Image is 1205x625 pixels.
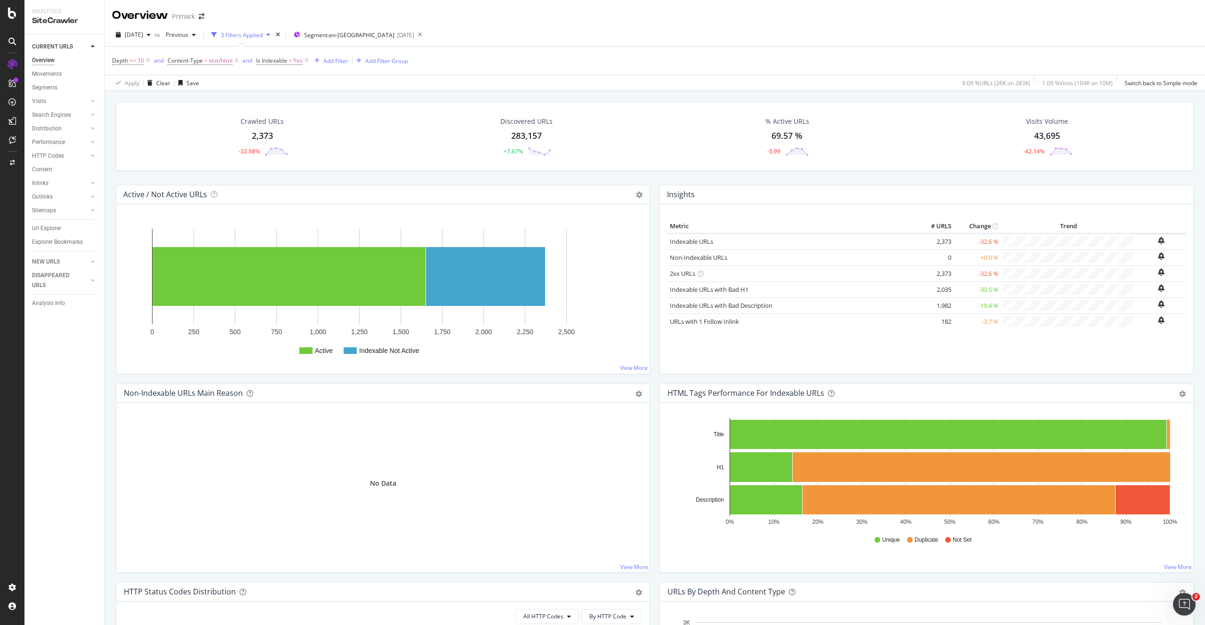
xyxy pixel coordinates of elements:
td: -32.6 % [954,233,1001,250]
th: Metric [667,219,916,233]
iframe: Intercom live chat [1173,593,1196,616]
div: -42.14% [1023,147,1044,155]
text: 80% [1076,519,1087,525]
a: Distribution [32,124,88,134]
th: # URLS [916,219,954,233]
span: = [204,56,208,64]
text: Active [315,347,333,354]
a: Url Explorer [32,224,97,233]
a: Indexable URLs [670,237,713,246]
th: Change [954,219,1001,233]
div: and [154,56,164,64]
span: >= [129,56,136,64]
text: 2,250 [517,328,533,336]
span: = [289,56,292,64]
div: Save [186,79,199,87]
div: Clear [156,79,170,87]
div: Overview [32,56,55,65]
text: 10% [768,519,779,525]
text: 1,500 [393,328,409,336]
div: gear [1179,391,1186,397]
div: CURRENT URLS [32,42,73,52]
button: [DATE] [112,27,154,42]
text: 250 [188,328,200,336]
a: 2xx URLs [670,269,695,278]
span: Depth [112,56,128,64]
div: Search Engines [32,110,71,120]
text: 20% [812,519,823,525]
h4: Active / Not Active URLs [123,188,207,201]
button: Clear [144,75,170,90]
a: Overview [32,56,97,65]
div: HTML Tags Performance for Indexable URLs [667,388,824,398]
div: and [242,56,252,64]
a: CURRENT URLS [32,42,88,52]
div: Explorer Bookmarks [32,237,83,247]
td: -30.5 % [954,281,1001,297]
a: HTTP Codes [32,151,88,161]
div: SiteCrawler [32,16,96,26]
h4: Insights [667,188,695,201]
div: 9.09 % URLs ( 26K on 283K ) [962,79,1030,87]
div: 283,157 [511,130,542,142]
text: Description [696,497,724,503]
button: Previous [162,27,200,42]
div: -5.99 [767,147,780,155]
button: Segment:en-[GEOGRAPHIC_DATA][DATE] [290,27,414,42]
button: Apply [112,75,139,90]
span: By HTTP Code [589,612,627,620]
div: gear [635,391,642,397]
div: Analysis Info [32,298,65,308]
span: Segment: en-[GEOGRAPHIC_DATA] [304,31,394,39]
div: Segments [32,83,57,93]
div: Inlinks [32,178,48,188]
div: Distribution [32,124,62,134]
div: Apply [125,79,139,87]
span: Not Set [953,536,972,544]
td: 182 [916,313,954,329]
span: Previous [162,31,188,39]
div: 2,373 [252,130,273,142]
button: 3 Filters Applied [208,27,274,42]
div: Analytics [32,8,96,16]
text: 60% [988,519,999,525]
div: Add Filter Group [365,57,408,65]
span: vs [154,31,162,39]
div: Sitemaps [32,206,56,216]
div: 43,695 [1034,130,1060,142]
text: 100% [1163,519,1177,525]
button: and [242,56,252,65]
text: 1,250 [351,328,368,336]
a: View More [1164,563,1192,571]
button: Save [175,75,199,90]
a: Indexable URLs with Bad Description [670,301,772,310]
td: -32.6 % [954,265,1001,281]
text: 750 [271,328,282,336]
div: No Data [370,479,396,488]
div: Content [32,165,52,175]
div: bell-plus [1158,237,1165,244]
text: 2,500 [558,328,575,336]
div: Visits [32,96,46,106]
span: 2 [1192,593,1200,601]
div: 69.57 % [771,130,803,142]
div: bell-plus [1158,316,1165,324]
text: 70% [1032,519,1044,525]
button: Add Filter [311,55,348,66]
svg: A chart. [667,418,1186,527]
span: Duplicate [915,536,938,544]
a: Sitemaps [32,206,88,216]
svg: A chart. [124,219,642,366]
div: 3 Filters Applied [221,31,263,39]
div: bell-plus [1158,284,1165,292]
button: Switch back to Simple mode [1121,75,1197,90]
a: DISAPPEARED URLS [32,271,88,290]
td: -19.4 % [954,297,1001,313]
div: Switch back to Simple mode [1125,79,1197,87]
a: Visits [32,96,88,106]
div: Performance [32,137,65,147]
div: +7.67% [504,147,523,155]
div: Url Explorer [32,224,61,233]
